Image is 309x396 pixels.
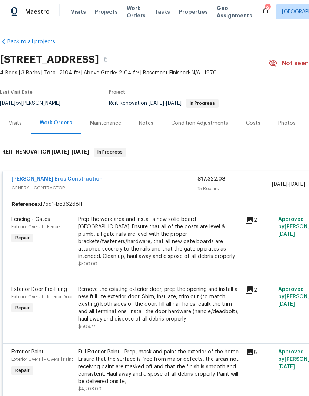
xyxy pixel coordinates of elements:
[71,8,86,16] span: Visits
[278,120,296,127] div: Photos
[11,295,73,299] span: Exterior Overall - Interior Door
[11,184,197,192] span: GENERAL_CONTRACTOR
[139,120,153,127] div: Notes
[149,101,164,106] span: [DATE]
[11,201,39,208] b: Reference:
[289,182,305,187] span: [DATE]
[272,181,305,188] span: -
[11,357,73,362] span: Exterior Overall - Overall Paint
[197,185,272,192] div: 15 Repairs
[11,287,67,292] span: Exterior Door Pre-Hung
[2,148,89,157] h6: REIT_RENOVATION
[245,216,274,225] div: 2
[179,8,208,16] span: Properties
[187,101,218,105] span: In Progress
[278,364,295,369] span: [DATE]
[278,232,295,237] span: [DATE]
[217,4,252,19] span: Geo Assignments
[78,348,240,385] div: Full Exterior Paint - Prep, mask and paint the exterior of the home. Ensure that the surface is f...
[9,120,22,127] div: Visits
[94,148,126,156] span: In Progress
[166,101,182,106] span: [DATE]
[171,120,228,127] div: Condition Adjustments
[12,234,33,242] span: Repair
[78,262,97,266] span: $500.00
[78,216,240,260] div: Prep the work area and install a new solid board [GEOGRAPHIC_DATA]. Ensure that all of the posts ...
[90,120,121,127] div: Maintenance
[197,177,225,182] span: $17,322.08
[245,286,274,295] div: 2
[72,149,89,154] span: [DATE]
[278,302,295,307] span: [DATE]
[109,101,219,106] span: Reit Renovation
[11,217,50,222] span: Fencing - Gates
[154,9,170,14] span: Tasks
[51,149,69,154] span: [DATE]
[265,4,270,12] div: 9
[95,8,118,16] span: Projects
[246,120,260,127] div: Costs
[149,101,182,106] span: -
[12,304,33,312] span: Repair
[12,367,33,374] span: Repair
[11,177,103,182] a: [PERSON_NAME] Bros Construction
[25,8,50,16] span: Maestro
[272,182,288,187] span: [DATE]
[78,286,240,323] div: Remove the existing exterior door, prep the opening and install a new full lite exterior door. Sh...
[109,90,125,94] span: Project
[11,225,60,229] span: Exterior Overall - Fence
[51,149,89,154] span: -
[78,387,102,391] span: $4,208.00
[127,4,146,19] span: Work Orders
[245,348,274,357] div: 8
[11,349,44,355] span: Exterior Paint
[99,53,112,66] button: Copy Address
[40,119,72,127] div: Work Orders
[78,324,95,329] span: $609.77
